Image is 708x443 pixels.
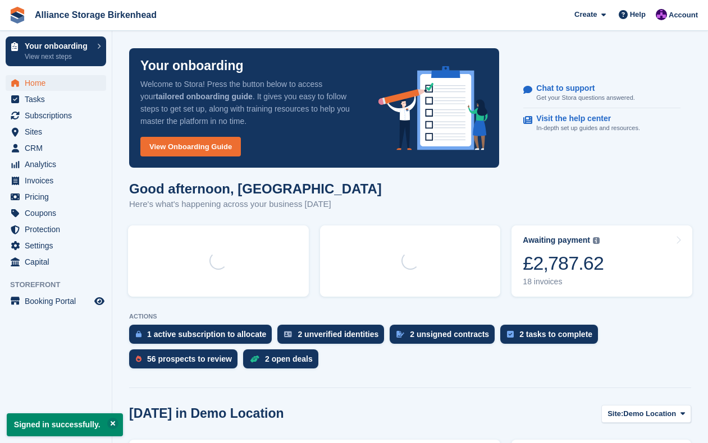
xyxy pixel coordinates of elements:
[6,36,106,66] a: Your onboarding View next steps
[129,325,277,349] a: 1 active subscription to allocate
[265,354,313,363] div: 2 open deals
[519,330,592,339] div: 2 tasks to complete
[298,330,378,339] div: 2 unverified identities
[9,7,26,24] img: stora-icon-8386f47178a22dfd0bd8f6a31ec36ba5ce8667c1dd55bd0f319d3a0aa187defe.svg
[25,75,92,91] span: Home
[523,277,604,287] div: 18 invoices
[147,330,266,339] div: 1 active subscription to allocate
[6,205,106,221] a: menu
[6,189,106,205] a: menu
[140,78,360,127] p: Welcome to Stora! Press the button below to access your . It gives you easy to follow steps to ge...
[25,140,92,156] span: CRM
[25,254,92,270] span: Capital
[523,78,680,109] a: Chat to support Get your Stora questions answered.
[25,189,92,205] span: Pricing
[536,114,631,123] p: Visit the help center
[6,254,106,270] a: menu
[523,252,604,275] div: £2,787.62
[25,238,92,253] span: Settings
[10,279,112,290] span: Storefront
[156,92,253,101] strong: tailored onboarding guide
[25,124,92,140] span: Sites
[523,108,680,139] a: Visit the help center In-depth set up guides and resources.
[25,91,92,107] span: Tasks
[6,173,106,188] a: menu
[6,124,106,140] a: menu
[6,140,106,156] a: menu
[536,93,634,103] p: Get your Stora questions answered.
[669,10,698,21] span: Account
[6,221,106,237] a: menu
[630,9,646,20] span: Help
[243,349,324,374] a: 2 open deals
[25,221,92,237] span: Protection
[601,405,691,423] button: Site: Demo Location
[410,330,489,339] div: 2 unsigned contracts
[129,181,382,196] h1: Good afternoon, [GEOGRAPHIC_DATA]
[656,9,667,20] img: Romilly Norton
[93,294,106,308] a: Preview store
[284,331,292,338] img: verify_identity-adf6edd0f0f0b5bbfe63781bf79b02c33cf7c696d77639b501bdc392416b5a36.svg
[6,293,106,309] a: menu
[390,325,500,349] a: 2 unsigned contracts
[129,349,243,374] a: 56 prospects to review
[6,108,106,123] a: menu
[574,9,597,20] span: Create
[378,66,488,150] img: onboarding-info-6c161a55d2c0e0a8cae90662b2fe09162a5109e8cc188191df67fb4f79e88e88.svg
[136,356,141,362] img: prospect-51fa495bee0391a8d652442698ab0144808aea92771e9ea1ae160a38d050c398.svg
[6,238,106,253] a: menu
[25,156,92,172] span: Analytics
[6,91,106,107] a: menu
[536,123,640,133] p: In-depth set up guides and resources.
[129,406,284,421] h2: [DATE] in Demo Location
[507,331,514,338] img: task-75834270c22a3079a89374b754ae025e5fb1db73e45f91037f5363f120a921f8.svg
[500,325,604,349] a: 2 tasks to complete
[511,225,692,297] a: Awaiting payment £2,787.62 18 invoices
[129,313,691,320] p: ACTIONS
[7,413,123,436] p: Signed in successfully.
[140,137,241,156] a: View Onboarding Guide
[140,59,244,72] p: Your onboarding
[593,237,600,244] img: icon-info-grey-7440780725fd019a000dd9b08b2336e03edf1995a4989e88bcd33f0948082b44.svg
[6,156,106,172] a: menu
[25,205,92,221] span: Coupons
[623,408,676,419] span: Demo Location
[129,198,382,211] p: Here's what's happening across your business [DATE]
[25,173,92,188] span: Invoices
[396,331,404,338] img: contract_signature_icon-13c848040528278c33f63329250d36e43548de30e8caae1d1a13099fd9432cc5.svg
[25,108,92,123] span: Subscriptions
[250,355,259,363] img: deal-1b604bf984904fb50ccaf53a9ad4b4a5d6e5aea283cecdc64d6e3604feb123c2.svg
[25,52,92,62] p: View next steps
[607,408,623,419] span: Site:
[147,354,232,363] div: 56 prospects to review
[25,293,92,309] span: Booking Portal
[6,75,106,91] a: menu
[136,330,141,338] img: active_subscription_to_allocate_icon-d502201f5373d7db506a760aba3b589e785aa758c864c3986d89f69b8ff3...
[25,42,92,50] p: Your onboarding
[523,236,590,245] div: Awaiting payment
[277,325,390,349] a: 2 unverified identities
[536,84,625,93] p: Chat to support
[30,6,161,24] a: Alliance Storage Birkenhead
